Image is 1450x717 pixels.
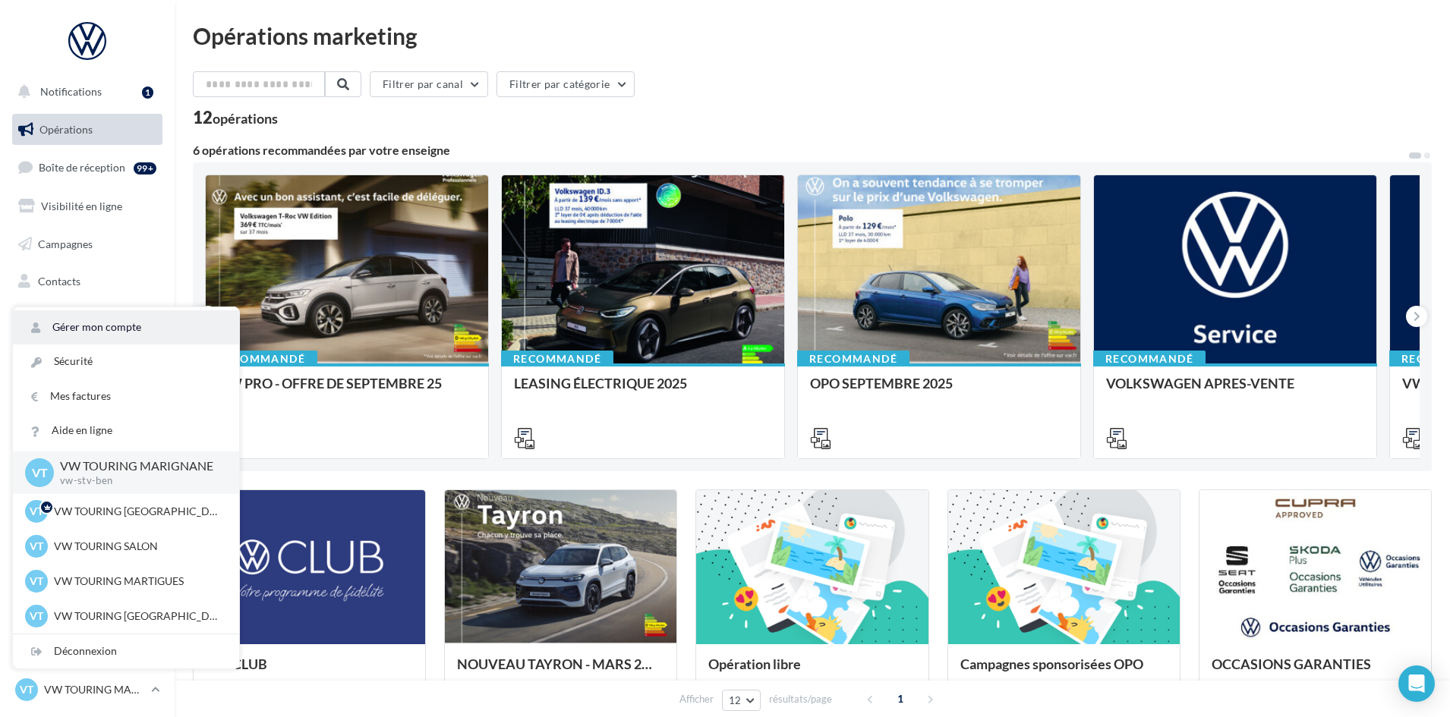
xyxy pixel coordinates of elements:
[13,344,239,379] a: Sécurité
[218,376,476,406] div: VW PRO - OFFRE DE SEPTEMBRE 25
[1093,351,1206,367] div: Recommandé
[9,266,165,297] a: Contacts
[30,504,43,519] span: VT
[13,414,239,448] a: Aide en ligne
[193,24,1432,47] div: Opérations marketing
[797,351,909,367] div: Recommandé
[193,144,1407,156] div: 6 opérations recommandées par votre enseigne
[9,303,165,335] a: Médiathèque
[729,694,742,706] span: 12
[54,504,221,519] p: VW TOURING [GEOGRAPHIC_DATA]
[134,162,156,175] div: 99+
[1398,665,1435,702] div: Open Intercom Messenger
[12,675,162,704] a: VT VW TOURING MARIGNANE
[13,310,239,344] a: Gérer mon compte
[9,429,165,474] a: Campagnes DataOnDemand
[30,609,43,624] span: VT
[205,351,317,367] div: Recommandé
[38,275,80,288] span: Contacts
[9,190,165,222] a: Visibilité en ligne
[708,656,916,687] div: Opération libre
[13,379,239,414] a: Mes factures
[44,682,145,697] p: VW TOURING MARIGNANE
[206,656,413,687] div: VW CLUB
[810,376,1068,406] div: OPO SEPTEMBRE 2025
[40,85,102,98] span: Notifications
[9,228,165,260] a: Campagnes
[514,376,772,406] div: LEASING ÉLECTRIQUE 2025
[1106,376,1364,406] div: VOLKSWAGEN APRES-VENTE
[193,109,278,126] div: 12
[30,574,43,589] span: VT
[13,634,239,668] div: Déconnexion
[38,237,93,250] span: Campagnes
[9,151,165,184] a: Boîte de réception99+
[679,692,714,706] span: Afficher
[39,123,93,136] span: Opérations
[769,692,832,706] span: résultats/page
[501,351,613,367] div: Recommandé
[9,114,165,146] a: Opérations
[32,464,48,481] span: VT
[722,690,761,711] button: 12
[960,656,1168,687] div: Campagnes sponsorisées OPO
[9,76,159,108] button: Notifications 1
[54,609,221,624] p: VW TOURING [GEOGRAPHIC_DATA] VALENTINE
[9,341,165,373] a: Calendrier
[30,539,43,554] span: VT
[9,379,165,423] a: PLV et print personnalisable
[370,71,488,97] button: Filtrer par canal
[1212,656,1419,687] div: OCCASIONS GARANTIES
[457,656,664,687] div: NOUVEAU TAYRON - MARS 2025
[142,86,153,99] div: 1
[20,682,33,697] span: VT
[39,161,125,174] span: Boîte de réception
[60,474,215,488] p: vw-stv-ben
[213,112,278,125] div: opérations
[888,687,913,711] span: 1
[496,71,635,97] button: Filtrer par catégorie
[54,574,221,589] p: VW TOURING MARTIGUES
[41,200,122,212] span: Visibilité en ligne
[54,539,221,554] p: VW TOURING SALON
[60,458,215,475] p: VW TOURING MARIGNANE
